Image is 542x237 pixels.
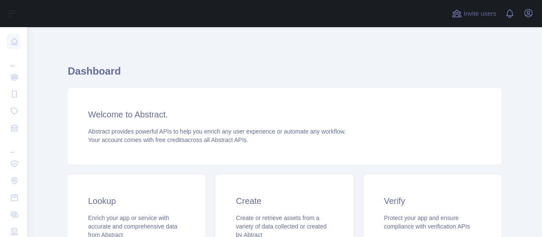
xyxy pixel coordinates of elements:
[88,109,481,120] h3: Welcome to Abstract.
[68,64,501,85] h1: Dashboard
[7,137,20,154] div: ...
[384,215,470,230] span: Protect your app and ensure compliance with verification APIs
[88,128,346,135] span: Abstract provides powerful APIs to help you enrich any user experience or automate any workflow.
[7,51,20,68] div: ...
[236,195,333,207] h3: Create
[88,137,248,143] span: Your account comes with across all Abstract APIs.
[155,137,185,143] span: free credits
[384,195,481,207] h3: Verify
[88,195,185,207] h3: Lookup
[450,7,498,20] button: Invite users
[464,9,496,19] span: Invite users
